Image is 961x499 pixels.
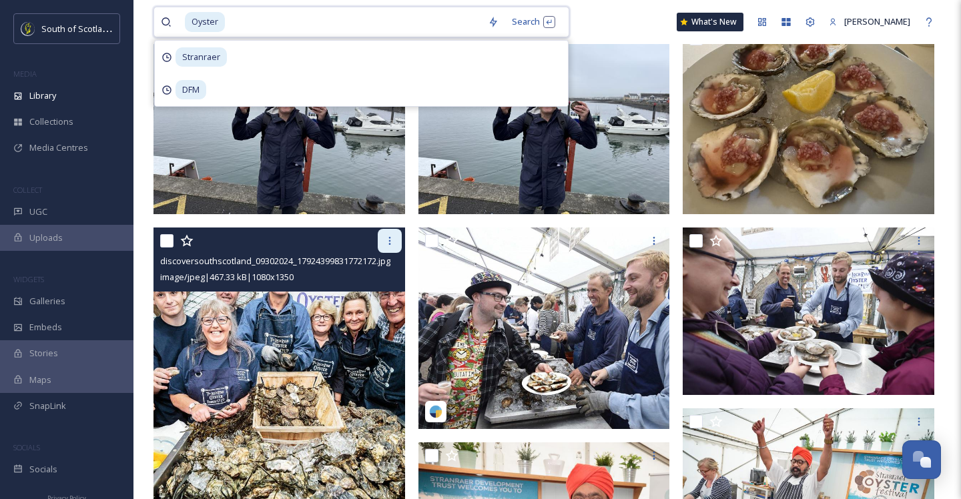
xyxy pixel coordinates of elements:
[13,69,37,79] span: MEDIA
[29,231,63,244] span: Uploads
[176,47,227,67] span: Stranraer
[29,321,62,334] span: Embeds
[429,405,442,418] img: snapsea-logo.png
[13,185,42,195] span: COLLECT
[176,80,206,99] span: DFM
[29,374,51,386] span: Maps
[505,9,562,35] div: Search
[13,442,40,452] span: SOCIALS
[683,25,934,214] img: Loch Ryan oysters (2)-Robin%20McKelvie.JPG
[185,12,225,31] span: Oyster
[13,274,44,284] span: WIDGETS
[153,25,405,214] img: Loch Ryan Oysters-Robin%20McKelvie.JPG
[29,295,65,308] span: Galleries
[29,347,58,360] span: Stories
[677,13,743,31] a: What's New
[29,400,66,412] span: SnapLink
[29,463,57,476] span: Socials
[902,440,941,479] button: Open Chat
[418,25,670,214] img: Robin with oysters in Stranraer-Robin%20McKelvie.JPG
[29,115,73,128] span: Collections
[683,227,934,395] img: Shucking Champion Alexander Wallace serves oysters.jpg
[29,141,88,154] span: Media Centres
[844,15,910,27] span: [PERSON_NAME]
[160,271,294,283] span: image/jpeg | 467.33 kB | 1080 x 1350
[29,205,47,218] span: UGC
[418,227,670,429] img: discoversouthscotland_09302024_18023476649355260.jpg
[160,255,390,267] span: discoversouthscotland_09302024_17924399831772172.jpg
[41,22,194,35] span: South of Scotland Destination Alliance
[29,89,56,102] span: Library
[21,22,35,35] img: images.jpeg
[822,9,917,35] a: [PERSON_NAME]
